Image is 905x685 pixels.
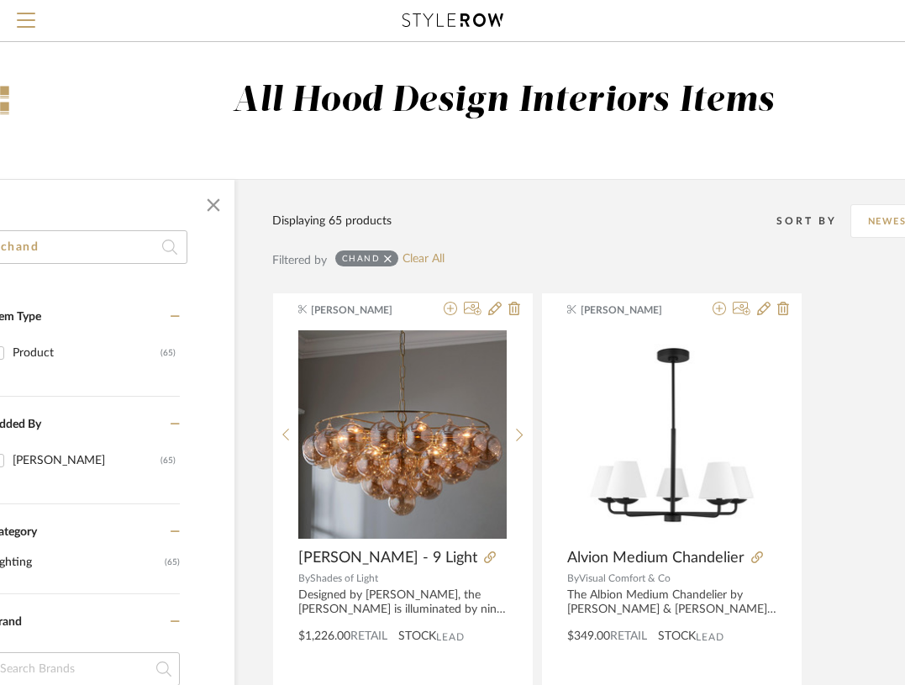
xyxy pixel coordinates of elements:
[350,630,387,642] span: Retail
[233,80,774,123] div: All Hood Design Interiors Items
[342,253,381,264] div: chand
[311,303,417,318] span: [PERSON_NAME]
[658,628,696,645] span: STOCK
[298,573,310,583] span: By
[272,212,392,230] div: Displaying 65 products
[398,628,436,645] span: STOCK
[567,588,776,617] div: The Albion Medium Chandelier by [PERSON_NAME] & [PERSON_NAME] updates a classic form, reimagining...
[567,549,745,567] span: Alvion Medium Chandelier
[13,447,160,474] div: [PERSON_NAME]
[272,251,327,270] div: Filtered by
[165,549,180,576] span: (65)
[567,630,610,642] span: $349.00
[298,588,508,617] div: Designed by [PERSON_NAME], the [PERSON_NAME] is illuminated by nine lights, which are nestled ins...
[160,447,176,474] div: (65)
[197,188,230,222] button: Close
[310,573,378,583] span: Shades of Light
[298,330,507,539] img: Elodie Chandelier - 9 Light
[776,213,850,229] div: Sort By
[567,573,579,583] span: By
[13,340,160,366] div: Product
[610,630,647,642] span: Retail
[579,573,671,583] span: Visual Comfort & Co
[567,330,776,540] img: Alvion Medium Chandelier
[436,631,465,643] span: Lead
[298,549,477,567] span: [PERSON_NAME] - 9 Light
[298,630,350,642] span: $1,226.00
[403,252,445,266] a: Clear All
[160,340,176,366] div: (65)
[581,303,687,318] span: [PERSON_NAME]
[696,631,724,643] span: Lead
